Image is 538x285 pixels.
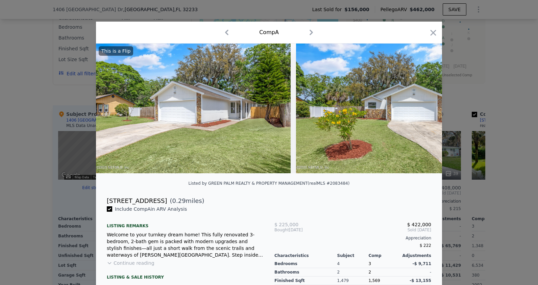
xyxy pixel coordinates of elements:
span: -$ 9,711 [413,261,431,266]
div: 1,479 [337,277,369,285]
span: 1,569 [368,278,380,283]
span: 0.29 [172,197,186,204]
div: This is a Flip [99,46,133,56]
button: Continue reading [107,260,154,266]
div: Subject [337,253,369,258]
div: Bathrooms [274,268,337,277]
span: $ 225,000 [274,222,298,227]
div: Finished Sqft [274,277,337,285]
div: Comp [368,253,400,258]
div: Comp A [259,28,279,36]
div: Bedrooms [274,260,337,268]
span: Include Comp A in ARV Analysis [112,206,190,212]
div: Listing remarks [107,218,264,229]
div: Adjustments [400,253,431,258]
span: ( miles) [167,196,204,206]
span: $ 422,000 [407,222,431,227]
div: Listed by GREEN PALM REALTY & PROPERTY MANAGEMENT (realMLS #2083484) [189,181,350,186]
div: [DATE] [274,227,327,233]
span: 3 [368,261,371,266]
img: Property Img [296,44,491,173]
div: 4 [337,260,369,268]
span: -$ 13,155 [410,278,431,283]
span: $ 222 [420,243,431,248]
div: LISTING & SALE HISTORY [107,275,264,281]
div: - [400,268,431,277]
div: Characteristics [274,253,337,258]
span: Sold [DATE] [327,227,431,233]
div: Appreciation [274,235,431,241]
div: [STREET_ADDRESS] [107,196,167,206]
div: Welcome to your turnkey dream home! This fully renovated 3-bedroom, 2-bath gem is packed with mod... [107,231,264,258]
div: 2 [337,268,369,277]
div: 2 [368,268,400,277]
img: Property Img [96,44,291,173]
span: Bought [274,227,289,233]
